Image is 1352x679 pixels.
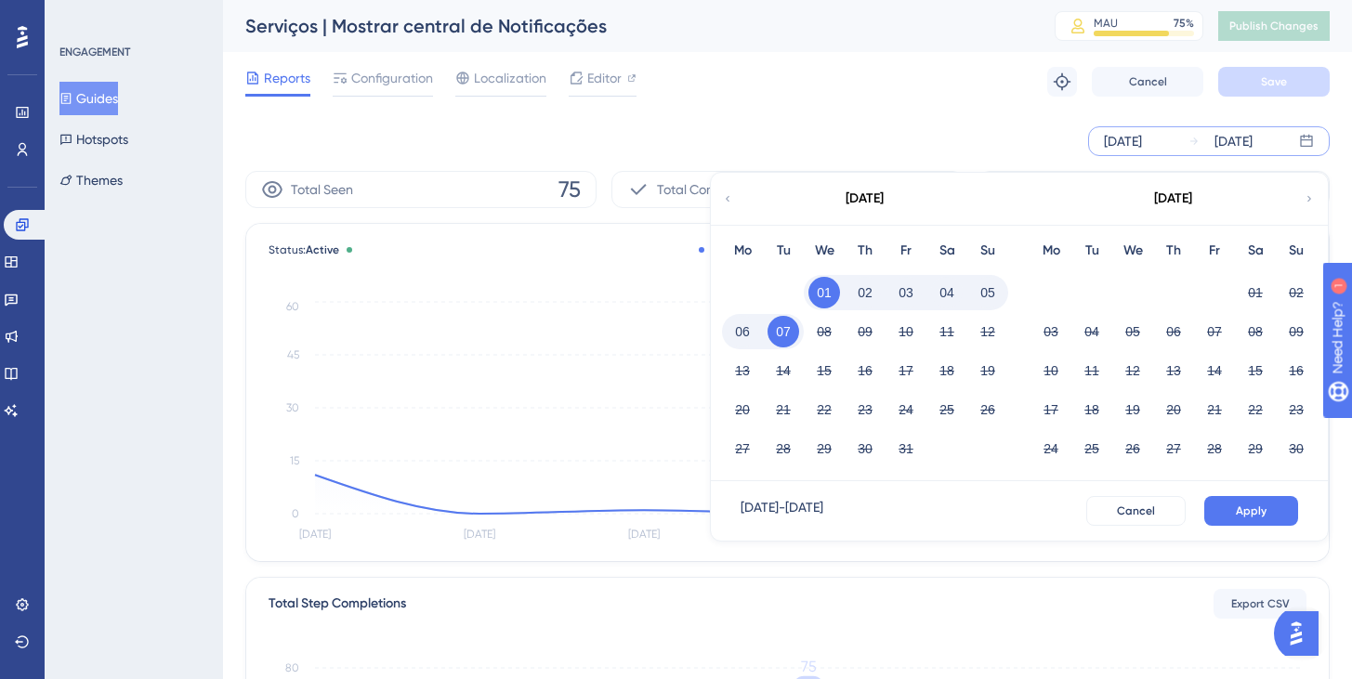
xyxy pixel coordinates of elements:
button: 22 [808,394,840,425]
button: Export CSV [1214,589,1306,619]
div: [DATE] [846,188,884,210]
button: Cancel [1086,496,1186,526]
button: 17 [890,355,922,386]
div: Tu [763,240,804,262]
button: 09 [1280,316,1312,347]
button: 25 [931,394,963,425]
button: Publish Changes [1218,11,1330,41]
button: 04 [1076,316,1108,347]
tspan: 80 [285,661,299,674]
span: Configuration [351,67,433,89]
iframe: UserGuiding AI Assistant Launcher [1274,606,1330,661]
div: Su [1276,240,1317,262]
button: 05 [972,277,1004,308]
button: 23 [849,394,881,425]
button: 05 [1117,316,1149,347]
span: Cancel [1129,74,1167,89]
button: 17 [1035,394,1067,425]
div: [DATE] [1154,188,1192,210]
div: Mo [1030,240,1071,262]
span: Export CSV [1231,596,1290,611]
button: 01 [1240,277,1271,308]
button: 13 [727,355,758,386]
button: 21 [768,394,799,425]
tspan: [DATE] [628,528,660,541]
div: Th [845,240,886,262]
button: 29 [808,433,840,464]
span: Apply [1236,503,1267,518]
div: Su [967,240,1008,262]
div: [DATE] [1214,130,1253,152]
span: Save [1261,74,1287,89]
button: 27 [1158,433,1189,464]
button: 16 [1280,355,1312,386]
tspan: 0 [292,507,299,520]
button: 08 [808,316,840,347]
div: [DATE] [1104,130,1142,152]
div: Serviços | Mostrar central de Notificações [245,13,1008,39]
button: 15 [1240,355,1271,386]
div: Tu [1071,240,1112,262]
button: 07 [768,316,799,347]
div: Sa [926,240,967,262]
button: 10 [1035,355,1067,386]
div: Total Seen [699,242,767,257]
div: ENGAGEMENT [59,45,130,59]
button: 19 [1117,394,1149,425]
button: Apply [1204,496,1298,526]
button: 03 [1035,316,1067,347]
div: Total Step Completions [269,593,406,615]
button: 20 [1158,394,1189,425]
tspan: 75 [801,658,817,675]
button: 25 [1076,433,1108,464]
button: 09 [849,316,881,347]
button: 31 [890,433,922,464]
tspan: 60 [286,300,299,313]
button: 07 [1199,316,1230,347]
span: Total Completion [657,178,758,201]
button: 06 [727,316,758,347]
button: 06 [1158,316,1189,347]
button: 10 [890,316,922,347]
button: 12 [1117,355,1149,386]
div: Fr [1194,240,1235,262]
button: 01 [808,277,840,308]
tspan: 30 [286,401,299,414]
span: 75 [558,175,581,204]
button: 13 [1158,355,1189,386]
div: Fr [886,240,926,262]
button: 26 [1117,433,1149,464]
button: Cancel [1092,67,1203,97]
span: Status: [269,242,339,257]
button: 24 [890,394,922,425]
button: Themes [59,163,123,197]
button: 27 [727,433,758,464]
button: 11 [1076,355,1108,386]
span: Publish Changes [1229,19,1319,33]
span: Localization [474,67,546,89]
tspan: 45 [287,348,299,361]
tspan: 15 [290,454,299,467]
div: 75 % [1174,16,1194,31]
span: Reports [264,67,310,89]
span: Cancel [1117,503,1155,518]
tspan: [DATE] [299,528,331,541]
span: Total Seen [291,178,353,201]
tspan: [DATE] [464,528,495,541]
button: 20 [727,394,758,425]
button: 24 [1035,433,1067,464]
button: 02 [1280,277,1312,308]
button: 23 [1280,394,1312,425]
button: 12 [972,316,1004,347]
button: 02 [849,277,881,308]
span: Active [306,243,339,256]
button: 21 [1199,394,1230,425]
button: 30 [849,433,881,464]
button: 16 [849,355,881,386]
div: MAU [1094,16,1118,31]
button: 18 [931,355,963,386]
span: Editor [587,67,622,89]
button: 14 [1199,355,1230,386]
div: Sa [1235,240,1276,262]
